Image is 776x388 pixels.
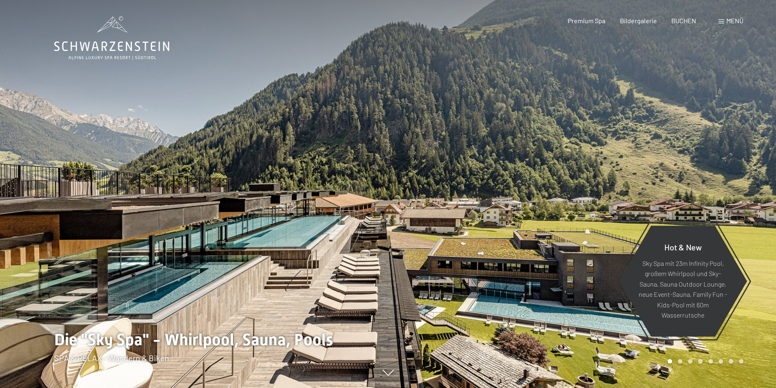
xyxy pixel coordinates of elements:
div: Carousel Page 4 [698,359,703,364]
a: Bildergalerie [620,17,657,24]
div: Carousel Pagination [665,359,743,364]
a: Hot & New Sky Spa mit 23m Infinity Pool, großem Whirlpool und Sky-Sauna, Sauna Outdoor Lounge, ne... [618,225,747,337]
div: Carousel Page 8 [739,359,743,364]
span: Menü [726,17,743,24]
div: Carousel Page 5 [708,359,713,364]
div: Carousel Page 7 [729,359,733,364]
a: Premium Spa [568,17,605,24]
div: Carousel Page 6 [719,359,723,364]
div: Carousel Page 2 [678,359,682,364]
div: Carousel Page 1 (Current Slide) [668,359,672,364]
a: BUCHEN [671,17,696,24]
p: Sky Spa mit 23m Infinity Pool, großem Whirlpool und Sky-Sauna, Sauna Outdoor Lounge, neue Event-S... [639,258,727,320]
div: Carousel Page 3 [688,359,692,364]
span: Hot & New [664,242,702,252]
